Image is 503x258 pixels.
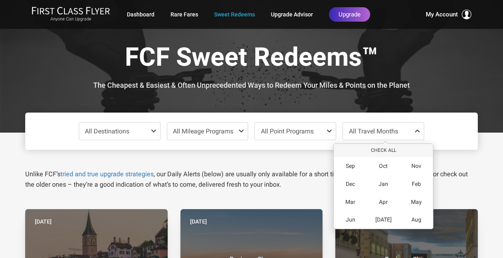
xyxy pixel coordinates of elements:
button: My Account [426,10,471,19]
time: [DATE] [190,217,207,226]
a: tried and true upgrade strategies [60,170,154,178]
span: All Destinations [85,127,129,135]
a: Upgrade [329,7,370,22]
a: Upgrade Advisor [271,7,313,22]
time: [DATE] [35,217,52,226]
h1: FCF Sweet Redeems™ [31,43,472,74]
span: Oct [379,163,388,169]
h3: The Cheapest & Easiest & Often Unprecedented Ways to Redeem Your Miles & Points on the Planet [31,81,472,89]
a: Rare Fares [170,7,198,22]
span: Mar [345,199,355,206]
a: Sweet Redeems [214,7,255,22]
span: All Mileage Programs [173,127,233,135]
span: Feb [412,181,421,187]
span: Dec [346,181,355,187]
a: First Class FlyerAnyone Can Upgrade [32,6,110,22]
span: All Travel Months [349,127,398,135]
span: Apr [379,199,388,206]
button: Check All [334,144,433,157]
span: My Account [426,10,458,19]
span: Aug [411,216,421,223]
span: May [411,199,422,206]
span: Nov [411,163,421,169]
a: Dashboard [127,7,154,22]
p: Unlike FCF’s , our Daily Alerts (below) are usually only available for a short time. Jump on thos... [25,169,478,190]
small: Anyone Can Upgrade [32,16,110,22]
span: Jan [379,181,388,187]
span: [DATE] [375,216,392,223]
img: First Class Flyer [32,6,110,15]
span: Sep [346,163,355,169]
span: All Point Programs [261,127,314,135]
span: Jun [346,216,355,223]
